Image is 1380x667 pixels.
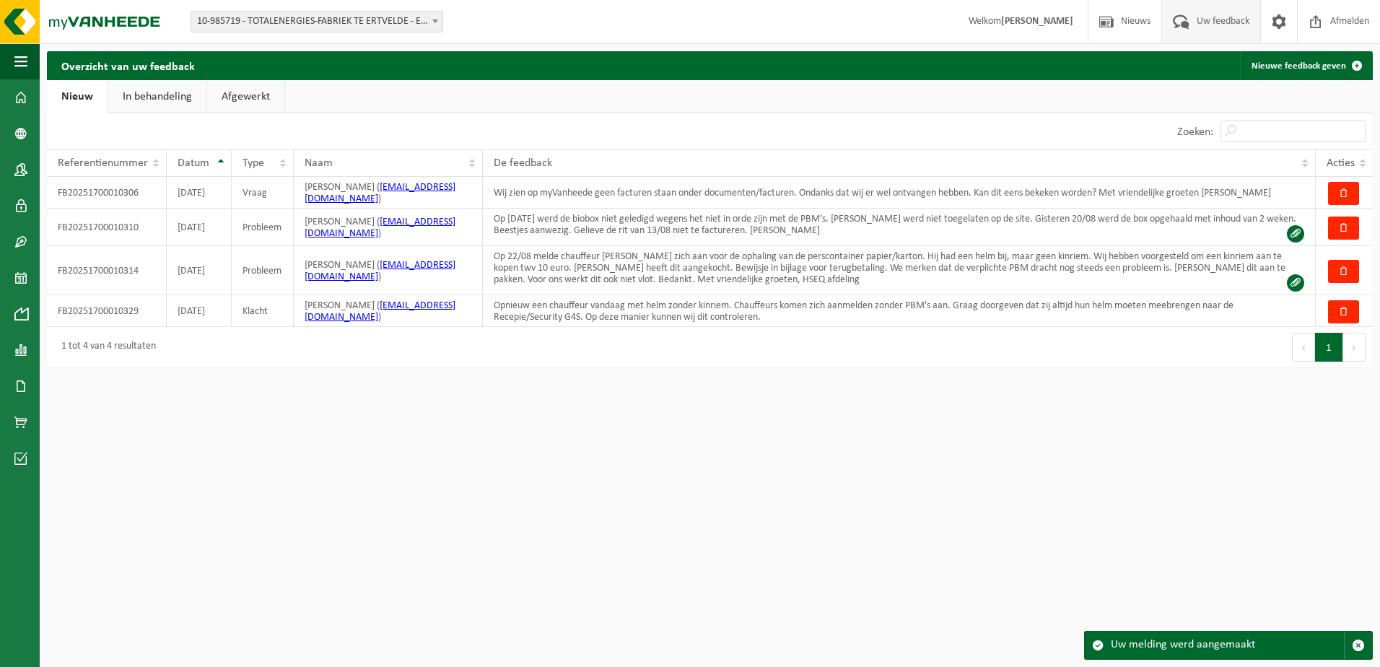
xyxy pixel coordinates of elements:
[191,11,443,32] span: 10-985719 - TOTALENERGIES-FABRIEK TE ERTVELDE - ERTVELDE
[305,260,455,282] a: [EMAIL_ADDRESS][DOMAIN_NAME]
[1327,157,1355,169] span: Acties
[1292,333,1315,362] button: Previous
[47,177,167,209] td: FB20251700010306
[1315,333,1343,362] button: 1
[167,246,232,295] td: [DATE]
[1111,632,1344,659] div: Uw melding werd aangemaakt
[494,157,552,169] span: De feedback
[232,209,294,246] td: Probleem
[294,209,484,246] td: [PERSON_NAME] ( )
[232,246,294,295] td: Probleem
[294,246,484,295] td: [PERSON_NAME] ( )
[191,12,442,32] span: 10-985719 - TOTALENERGIES-FABRIEK TE ERTVELDE - ERTVELDE
[483,209,1316,246] td: Op [DATE] werd de biobox niet geledigd wegens het niet in orde zijn met de PBM’s. [PERSON_NAME] w...
[483,295,1316,327] td: Opnieuw een chauffeur vandaag met helm zonder kinriem. Chauffeurs komen zich aanmelden zonder PBM...
[47,209,167,246] td: FB20251700010310
[1240,51,1371,80] a: Nieuwe feedback geven
[243,157,264,169] span: Type
[108,80,206,113] a: In behandeling
[483,177,1316,209] td: Wij zien op myVanheede geen facturen staan onder documenten/facturen. Ondanks dat wij er wel ontv...
[305,182,455,204] a: [EMAIL_ADDRESS][DOMAIN_NAME]
[232,177,294,209] td: Vraag
[483,246,1316,295] td: Op 22/08 melde chauffeur [PERSON_NAME] zich aan voor de ophaling van de perscontainer papier/kart...
[47,295,167,327] td: FB20251700010329
[1001,16,1073,27] strong: [PERSON_NAME]
[305,300,455,323] a: [EMAIL_ADDRESS][DOMAIN_NAME]
[167,209,232,246] td: [DATE]
[47,51,209,79] h2: Overzicht van uw feedback
[58,157,148,169] span: Referentienummer
[294,177,484,209] td: [PERSON_NAME] ( )
[54,334,156,360] div: 1 tot 4 van 4 resultaten
[305,217,455,239] a: [EMAIL_ADDRESS][DOMAIN_NAME]
[47,246,167,295] td: FB20251700010314
[178,157,209,169] span: Datum
[305,157,333,169] span: Naam
[294,295,484,327] td: [PERSON_NAME] ( )
[1343,333,1366,362] button: Next
[47,80,108,113] a: Nieuw
[232,295,294,327] td: Klacht
[1177,126,1213,138] label: Zoeken:
[167,295,232,327] td: [DATE]
[167,177,232,209] td: [DATE]
[207,80,284,113] a: Afgewerkt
